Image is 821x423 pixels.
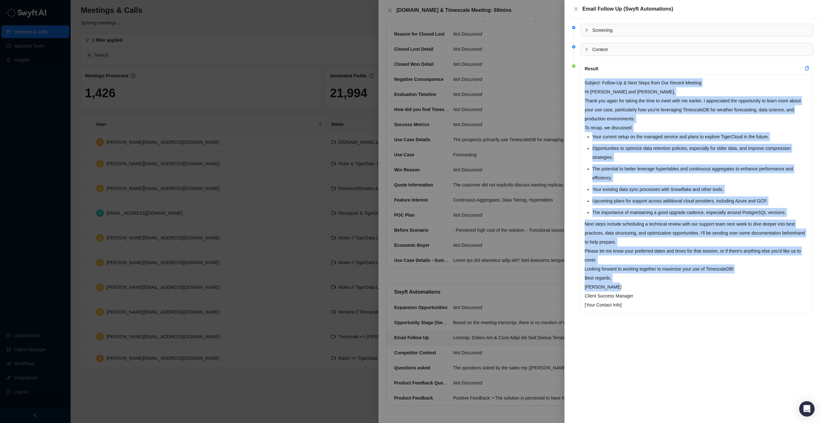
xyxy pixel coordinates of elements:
[585,47,588,51] span: collapsed
[592,208,809,217] li: The importance of maintaining a good upgrade cadence, especially around PostgreSQL versions.
[592,144,809,162] li: Opportunities to optimize data retention policies, especially for older data, and improve compres...
[592,46,809,53] span: Context
[581,24,813,36] div: Screening
[573,6,579,12] span: close
[799,401,815,417] div: Open Intercom Messenger
[582,5,813,13] div: Email Follow Up (Swyft Automations)
[585,78,809,87] p: Subject: Follow-Up & Next Steps from Our Recent Meeting
[585,87,809,96] p: Hi [PERSON_NAME] and [PERSON_NAME],
[585,28,588,32] span: collapsed
[592,27,809,34] span: Screening
[585,220,809,246] p: Next steps include scheduling a technical review with our support team next week to dive deeper i...
[805,66,809,71] span: copy
[572,5,580,13] button: Close
[585,273,809,309] p: Best regards, [PERSON_NAME] Client Success Manager [Your Contact Info]
[592,132,809,141] li: Your current setup on the managed service and plans to explore TigerCloud in the future.
[592,196,809,205] li: Upcoming plans for support across additional cloud providers, including Azure and GCP.
[581,43,813,56] div: Context
[585,264,809,273] p: Looking forward to working together to maximize your use of TimescaleDB!
[585,123,809,132] p: To recap, we discussed:
[585,246,809,264] p: Please let me know your preferred dates and times for that session, or if there's anything else y...
[592,185,809,194] li: Your existing data sync processes with Snowflake and other tools.
[585,65,805,72] div: Result
[585,96,809,123] p: Thank you again for taking the time to meet with me earlier. I appreciated the opportunity to lea...
[592,164,809,182] li: The potential to better leverage hypertables and continuous aggregates to enhance performance and...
